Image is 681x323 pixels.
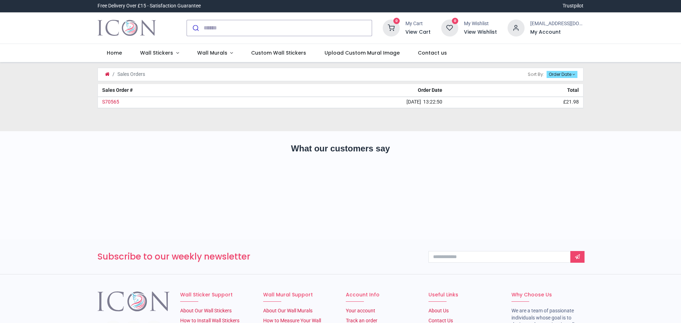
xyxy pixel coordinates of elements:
[452,18,459,24] sup: 0
[263,291,335,299] h6: Wall Mural Support
[98,18,156,38] img: Icon Wall Stickers
[263,308,312,313] a: About Our Wall Murals
[188,44,242,62] a: Wall Murals
[464,20,497,27] div: My Wishlist
[346,308,375,313] a: Your account
[530,29,583,36] a: My Account
[482,84,583,97] th: Total
[110,71,145,78] li: Sales Orders
[528,68,544,80] span: Sort By:
[566,99,579,105] span: 21.98
[428,308,449,313] a: About Us​
[441,24,458,30] a: 0
[107,49,122,56] span: Home
[405,29,431,36] a: View Cart
[98,251,418,263] h3: Subscribe to our weekly newsletter
[418,49,447,56] span: Contact us
[261,84,447,97] th: Order Date
[393,18,400,24] sup: 0
[464,29,497,36] a: View Wishlist
[98,167,583,217] iframe: Customer reviews powered by Trustpilot
[406,99,421,105] span: [DATE]
[563,99,579,105] span: £
[325,49,400,56] span: Upload Custom Mural Image
[180,291,252,299] h6: Wall Sticker Support
[140,49,173,56] span: Wall Stickers
[530,20,583,27] div: [EMAIL_ADDRESS][DOMAIN_NAME]
[102,99,119,105] a: S70565
[180,308,232,313] a: About Our Wall Stickers
[547,71,577,78] button: Order Date
[102,87,133,93] span: Sales Order #
[98,2,201,10] div: Free Delivery Over £15 - Satisfaction Guarantee
[563,2,583,10] a: Trustpilot
[98,18,156,38] a: Logo of Icon Wall Stickers
[423,99,442,105] span: 13:22:50
[383,24,400,30] a: 0
[346,291,418,299] h6: Account Info
[131,44,188,62] a: Wall Stickers
[187,20,204,36] button: Submit
[251,49,306,56] span: Custom Wall Stickers
[105,71,110,77] a: Home
[428,291,500,299] h6: Useful Links
[197,49,227,56] span: Wall Murals
[98,143,583,155] h2: What our customers say
[405,20,431,27] div: My Cart
[511,291,583,299] h6: Why Choose Us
